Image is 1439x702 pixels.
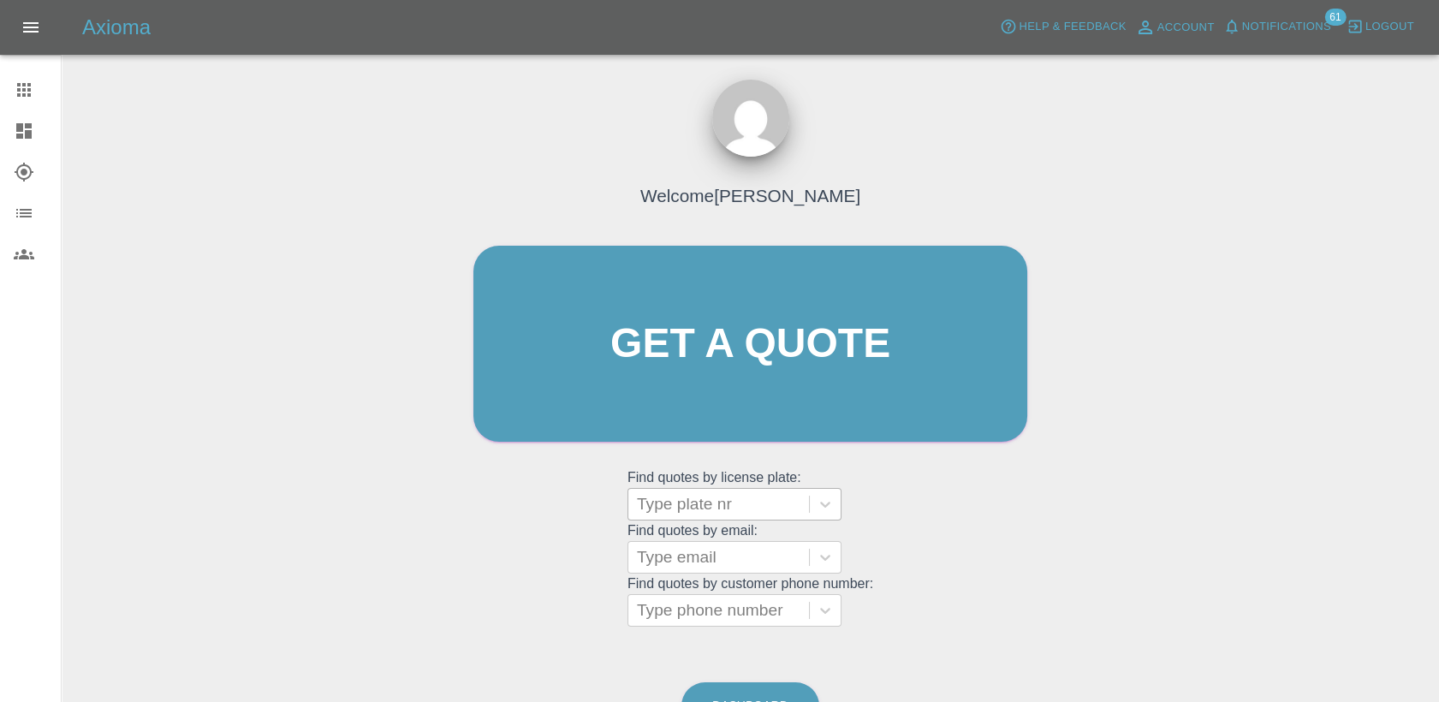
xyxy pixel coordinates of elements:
[10,7,51,48] button: Open drawer
[1019,17,1126,37] span: Help & Feedback
[627,523,873,574] grid: Find quotes by email:
[1219,14,1335,40] button: Notifications
[627,470,873,521] grid: Find quotes by license plate:
[1157,18,1215,38] span: Account
[82,14,151,41] h5: Axioma
[1342,14,1418,40] button: Logout
[712,80,789,157] img: ...
[1324,9,1346,26] span: 61
[627,576,873,627] grid: Find quotes by customer phone number:
[473,246,1027,442] a: Get a quote
[996,14,1130,40] button: Help & Feedback
[1242,17,1331,37] span: Notifications
[1131,14,1219,41] a: Account
[640,182,860,209] h4: Welcome [PERSON_NAME]
[1365,17,1414,37] span: Logout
